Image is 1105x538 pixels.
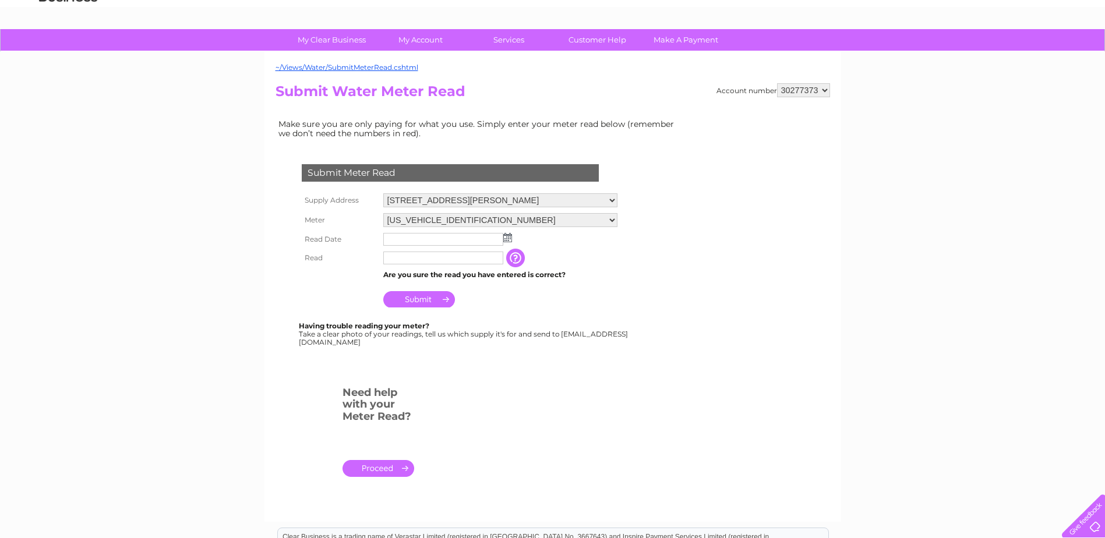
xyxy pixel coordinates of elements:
[343,460,414,477] a: .
[278,6,828,56] div: Clear Business is a trading name of Verastar Limited (registered in [GEOGRAPHIC_DATA] No. 3667643...
[299,321,429,330] b: Having trouble reading your meter?
[461,29,557,51] a: Services
[1028,49,1056,58] a: Contact
[299,190,380,210] th: Supply Address
[962,49,997,58] a: Telecoms
[299,249,380,267] th: Read
[38,30,98,66] img: logo.png
[885,6,966,20] a: 0333 014 3131
[383,291,455,307] input: Submit
[276,83,830,105] h2: Submit Water Meter Read
[716,83,830,97] div: Account number
[276,63,418,72] a: ~/Views/Water/SubmitMeterRead.cshtml
[1067,49,1094,58] a: Log out
[299,210,380,230] th: Meter
[929,49,955,58] a: Energy
[638,29,734,51] a: Make A Payment
[372,29,468,51] a: My Account
[549,29,645,51] a: Customer Help
[380,267,620,282] td: Are you sure the read you have entered is correct?
[299,322,630,346] div: Take a clear photo of your readings, tell us which supply it's for and send to [EMAIL_ADDRESS][DO...
[302,164,599,182] div: Submit Meter Read
[299,230,380,249] th: Read Date
[1004,49,1021,58] a: Blog
[276,116,683,141] td: Make sure you are only paying for what you use. Simply enter your meter read below (remember we d...
[284,29,380,51] a: My Clear Business
[900,49,922,58] a: Water
[506,249,527,267] input: Information
[343,384,414,429] h3: Need help with your Meter Read?
[503,233,512,242] img: ...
